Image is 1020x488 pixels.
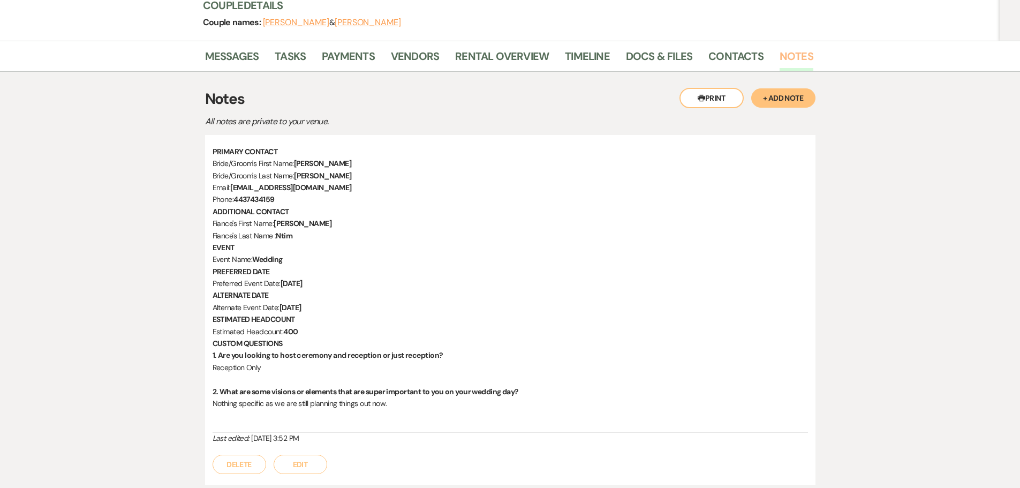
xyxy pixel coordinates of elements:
[213,267,270,276] strong: PREFERRED DATE
[213,363,261,372] span: Reception Only
[213,350,443,360] strong: 1. Are you looking to host ceremony and reception or just reception?
[203,17,263,28] span: Couple names:
[205,88,815,110] h3: Notes
[708,48,764,71] a: Contacts
[281,279,303,288] strong: [DATE]
[213,171,294,181] span: Bride/Groom's Last Name:
[213,303,279,312] span: Alternate Event Date:
[751,88,815,108] button: + Add Note
[322,48,375,71] a: Payments
[565,48,610,71] a: Timeline
[335,18,401,27] button: [PERSON_NAME]
[455,48,549,71] a: Rental Overview
[233,194,274,204] strong: 4437434159
[626,48,692,71] a: Docs & Files
[252,254,282,264] strong: Wedding
[263,17,401,28] span: &
[276,231,292,241] strong: Ntim
[391,48,439,71] a: Vendors
[213,279,281,288] span: Preferred Event Date:
[213,183,231,192] span: Email:
[213,433,250,443] i: Last edited:
[274,219,331,228] strong: [PERSON_NAME]
[213,147,278,156] strong: PRIMARY CONTACT
[213,314,295,324] strong: ESTIMATED HEADCOUNT
[205,48,259,71] a: Messages
[294,171,352,181] strong: [PERSON_NAME]
[213,219,274,228] span: Fiance's First Name:
[283,327,298,336] strong: 400
[780,48,813,71] a: Notes
[230,183,351,192] strong: [EMAIL_ADDRESS][DOMAIN_NAME]
[213,339,283,348] strong: CUSTOM QUESTIONS
[213,327,284,336] span: Estimated Headcount:
[263,18,329,27] button: [PERSON_NAME]
[213,399,387,408] span: Nothing specific as we are still planning things out now.
[279,303,301,312] strong: [DATE]
[213,243,235,252] strong: EVENT
[213,194,234,204] span: Phone:
[213,207,289,216] strong: ADDITIONAL CONTACT
[213,387,519,396] strong: 2. What are some visions or elements that are super important to you on your wedding day?
[213,231,276,241] span: Fiance's Last Name :
[275,48,306,71] a: Tasks
[205,115,580,129] p: All notes are private to your venue.
[213,254,253,264] span: Event Name:
[213,455,266,474] button: Delete
[213,290,269,300] strong: ALTERNATE DATE
[274,455,327,474] button: Edit
[213,159,294,168] span: Bride/Groom's First Name:
[679,88,744,108] button: Print
[294,159,352,168] strong: [PERSON_NAME]
[213,433,808,444] div: [DATE] 3:52 PM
